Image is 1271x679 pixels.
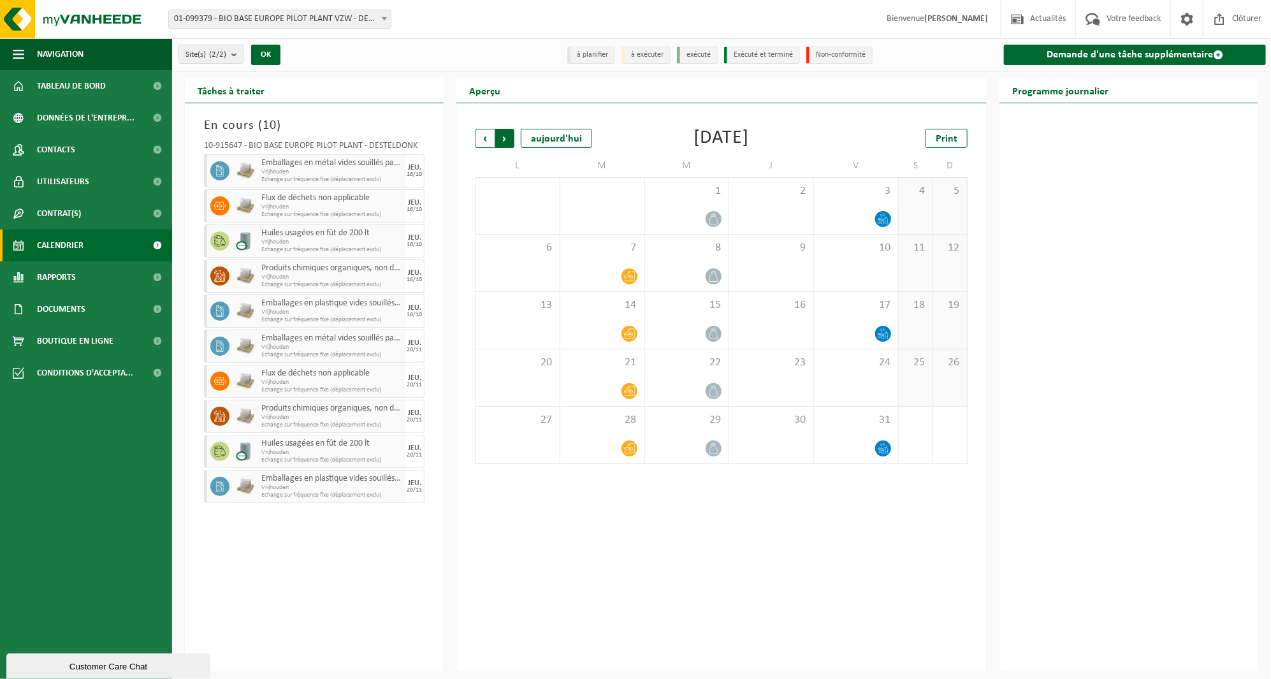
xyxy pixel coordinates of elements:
[567,413,638,427] span: 28
[261,379,402,386] span: Vrijhouden
[729,154,814,177] td: J
[236,302,255,321] img: LP-PA-00000-WDN-11
[261,351,402,359] span: Echange sur fréquence fixe (déplacement exclu)
[261,439,402,449] span: Huiles usagées en fût de 200 lt
[621,47,671,64] li: à exécuter
[261,168,402,176] span: Vrijhouden
[407,347,423,353] div: 20/11
[261,238,402,246] span: Vrijhouden
[408,444,421,452] div: JEU.
[37,38,84,70] span: Navigation
[820,356,892,370] span: 24
[261,333,402,344] span: Emballages en métal vides souillés par des substances dangereuses
[926,129,968,148] a: Print
[261,228,402,238] span: Huiles usagées en fût de 200 lt
[407,487,423,493] div: 20/11
[407,417,423,423] div: 20/11
[905,356,926,370] span: 25
[1004,45,1266,65] a: Demande d'une tâche supplémentaire
[407,312,423,318] div: 16/10
[236,442,255,461] img: LP-LD-00200-CU
[261,176,402,184] span: Echange sur fréquence fixe (déplacement exclu)
[408,304,421,312] div: JEU.
[724,47,800,64] li: Exécuté et terminé
[261,414,402,421] span: Vrijhouden
[483,356,553,370] span: 20
[261,281,402,289] span: Echange sur fréquence fixe (déplacement exclu)
[261,274,402,281] span: Vrijhouden
[567,47,615,64] li: à planifier
[261,449,402,456] span: Vrijhouden
[940,356,961,370] span: 26
[407,207,423,213] div: 16/10
[936,134,957,144] span: Print
[651,298,723,312] span: 15
[521,129,592,148] div: aujourd'hui
[407,172,423,178] div: 16/10
[899,154,933,177] td: S
[261,309,402,316] span: Vrijhouden
[645,154,730,177] td: M
[261,193,402,203] span: Flux de déchets non applicable
[261,246,402,254] span: Echange sur fréquence fixe (déplacement exclu)
[261,369,402,379] span: Flux de déchets non applicable
[736,413,807,427] span: 30
[261,474,402,484] span: Emballages en plastique vides souillés par des substances oxydants (comburant)
[940,241,961,255] span: 12
[814,154,899,177] td: V
[261,158,402,168] span: Emballages en métal vides souillés par des substances dangereuses
[407,277,423,283] div: 16/10
[236,372,255,391] img: LP-PA-00000-WDN-11
[37,166,89,198] span: Utilisateurs
[261,404,402,414] span: Produits chimiques organiques, non dangereux en petit emballage
[236,477,255,496] img: LP-PA-00000-WDN-11
[408,409,421,417] div: JEU.
[168,10,391,29] span: 01-099379 - BIO BASE EUROPE PILOT PLANT VZW - DESTELDONK
[933,154,968,177] td: D
[736,184,807,198] span: 2
[407,242,423,248] div: 16/10
[261,492,402,499] span: Echange sur fréquence fixe (déplacement exclu)
[408,164,421,172] div: JEU.
[483,298,553,312] span: 13
[261,263,402,274] span: Produits chimiques organiques, non dangereux en petit emballage
[736,356,807,370] span: 23
[37,102,134,134] span: Données de l'entrepr...
[567,298,638,312] span: 14
[560,154,645,177] td: M
[651,356,723,370] span: 22
[236,266,255,286] img: LP-PA-00000-WDN-11
[999,78,1121,103] h2: Programme journalier
[820,241,892,255] span: 10
[408,269,421,277] div: JEU.
[820,413,892,427] span: 31
[6,651,213,679] iframe: chat widget
[677,47,718,64] li: exécuté
[905,184,926,198] span: 4
[736,241,807,255] span: 9
[408,479,421,487] div: JEU.
[261,456,402,464] span: Echange sur fréquence fixe (déplacement exclu)
[261,203,402,211] span: Vrijhouden
[495,129,514,148] span: Suivant
[261,344,402,351] span: Vrijhouden
[483,413,553,427] span: 27
[236,161,255,180] img: LP-PA-00000-WDN-11
[408,199,421,207] div: JEU.
[37,134,75,166] span: Contacts
[567,241,638,255] span: 7
[736,298,807,312] span: 16
[37,357,133,389] span: Conditions d'accepta...
[37,261,76,293] span: Rapports
[905,241,926,255] span: 11
[456,78,513,103] h2: Aperçu
[651,241,723,255] span: 8
[209,50,226,59] count: (2/2)
[924,14,988,24] strong: [PERSON_NAME]
[820,184,892,198] span: 3
[408,339,421,347] div: JEU.
[169,10,391,28] span: 01-099379 - BIO BASE EUROPE PILOT PLANT VZW - DESTELDONK
[236,231,255,251] img: LP-LD-00200-CU
[651,413,723,427] span: 29
[204,142,425,154] div: 10-915647 - BIO BASE EUROPE PILOT PLANT - DESTELDONK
